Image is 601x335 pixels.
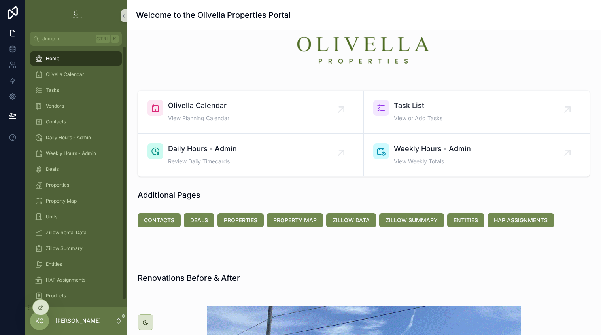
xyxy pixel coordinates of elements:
span: Weekly Hours - Admin [46,150,96,157]
a: Zillow Summary [30,241,122,256]
h1: Renovations Before & After [138,273,240,284]
img: App logo [70,9,82,22]
span: ZILLOW SUMMARY [386,216,438,224]
a: Daily Hours - Admin [30,131,122,145]
span: K [112,36,118,42]
a: Tasks [30,83,122,97]
span: Contacts [46,119,66,125]
h1: Welcome to the Olivella Properties Portal [136,9,291,21]
span: ZILLOW DATA [333,216,370,224]
button: DEALS [184,213,214,227]
span: View Planning Calendar [168,114,229,122]
a: Contacts [30,115,122,129]
span: Olivella Calendar [168,100,229,111]
span: PROPERTY MAP [273,216,317,224]
a: Zillow Rental Data [30,225,122,240]
span: Properties [46,182,69,188]
span: Task List [394,100,442,111]
span: Property Map [46,198,77,204]
span: Units [46,214,57,220]
span: HAP Assignments [46,277,85,283]
span: ENTITIES [454,216,478,224]
span: Weekly Hours - Admin [394,143,471,154]
span: Daily Hours - Admin [168,143,237,154]
p: [PERSON_NAME] [55,317,101,325]
span: Tasks [46,87,59,93]
span: Entities [46,261,62,267]
button: PROPERTIES [217,213,264,227]
a: Deals [30,162,122,176]
a: Properties [30,178,122,192]
span: Deals [46,166,59,172]
button: ZILLOW SUMMARY [379,213,444,227]
a: Home [30,51,122,66]
button: ENTITIES [447,213,484,227]
button: PROPERTY MAP [267,213,323,227]
span: View Weekly Totals [394,157,471,165]
a: Task ListView or Add Tasks [364,91,590,134]
a: Products [30,289,122,303]
a: Entities [30,257,122,271]
span: DEALS [190,216,208,224]
span: Olivella Calendar [46,71,84,78]
span: Jump to... [42,36,93,42]
button: Jump to...CtrlK [30,32,122,46]
span: Ctrl [96,35,110,43]
a: Property Map [30,194,122,208]
h1: Additional Pages [138,189,200,201]
a: Weekly Hours - Admin [30,146,122,161]
button: ZILLOW DATA [326,213,376,227]
span: Zillow Summary [46,245,83,252]
span: PROPERTIES [224,216,257,224]
span: KC [35,316,44,326]
span: View or Add Tasks [394,114,442,122]
a: HAP Assignments [30,273,122,287]
span: Zillow Rental Data [46,229,87,236]
span: Home [46,55,59,62]
span: Review Daily Timecards [168,157,237,165]
a: Olivella CalendarView Planning Calendar [138,91,364,134]
span: Vendors [46,103,64,109]
button: CONTACTS [138,213,181,227]
a: Vendors [30,99,122,113]
span: CONTACTS [144,216,174,224]
span: Products [46,293,66,299]
a: Olivella Calendar [30,67,122,81]
span: Daily Hours - Admin [46,134,91,141]
button: HAP ASSIGNMENTS [488,213,554,227]
a: Units [30,210,122,224]
span: HAP ASSIGNMENTS [494,216,548,224]
a: Weekly Hours - AdminView Weekly Totals [364,134,590,176]
div: scrollable content [25,46,127,307]
a: Daily Hours - AdminReview Daily Timecards [138,134,364,176]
